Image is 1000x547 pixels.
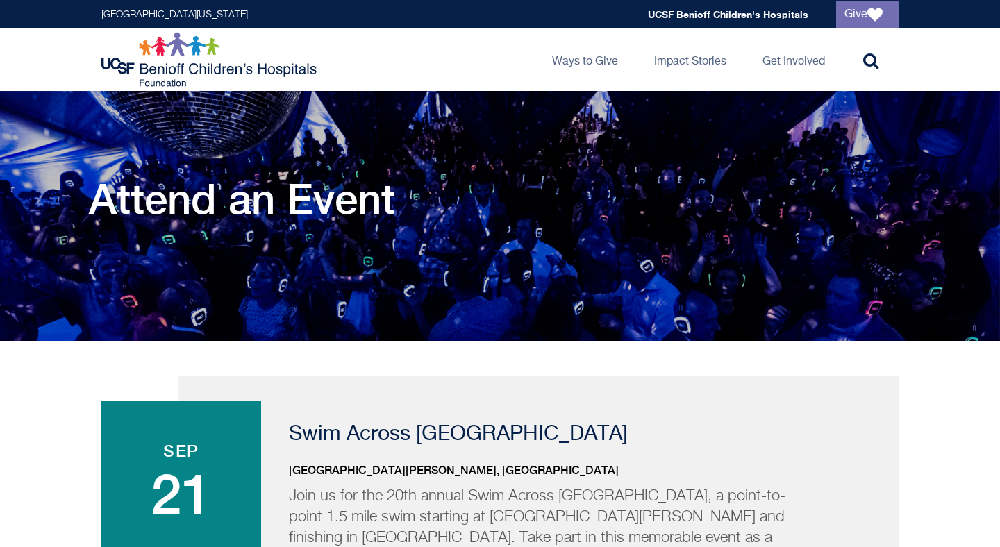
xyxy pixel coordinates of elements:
a: Ways to Give [541,28,629,91]
h1: Attend an Event [89,174,395,223]
p: Swim Across [GEOGRAPHIC_DATA] [289,424,864,445]
a: Get Involved [751,28,836,91]
a: Give [836,1,899,28]
a: [GEOGRAPHIC_DATA][US_STATE] [101,10,248,19]
a: Impact Stories [643,28,737,91]
span: Sep [115,442,247,459]
img: Logo for UCSF Benioff Children's Hospitals Foundation [101,32,320,87]
p: [GEOGRAPHIC_DATA][PERSON_NAME], [GEOGRAPHIC_DATA] [289,462,864,479]
span: 21 [115,466,247,521]
a: UCSF Benioff Children's Hospitals [648,8,808,20]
